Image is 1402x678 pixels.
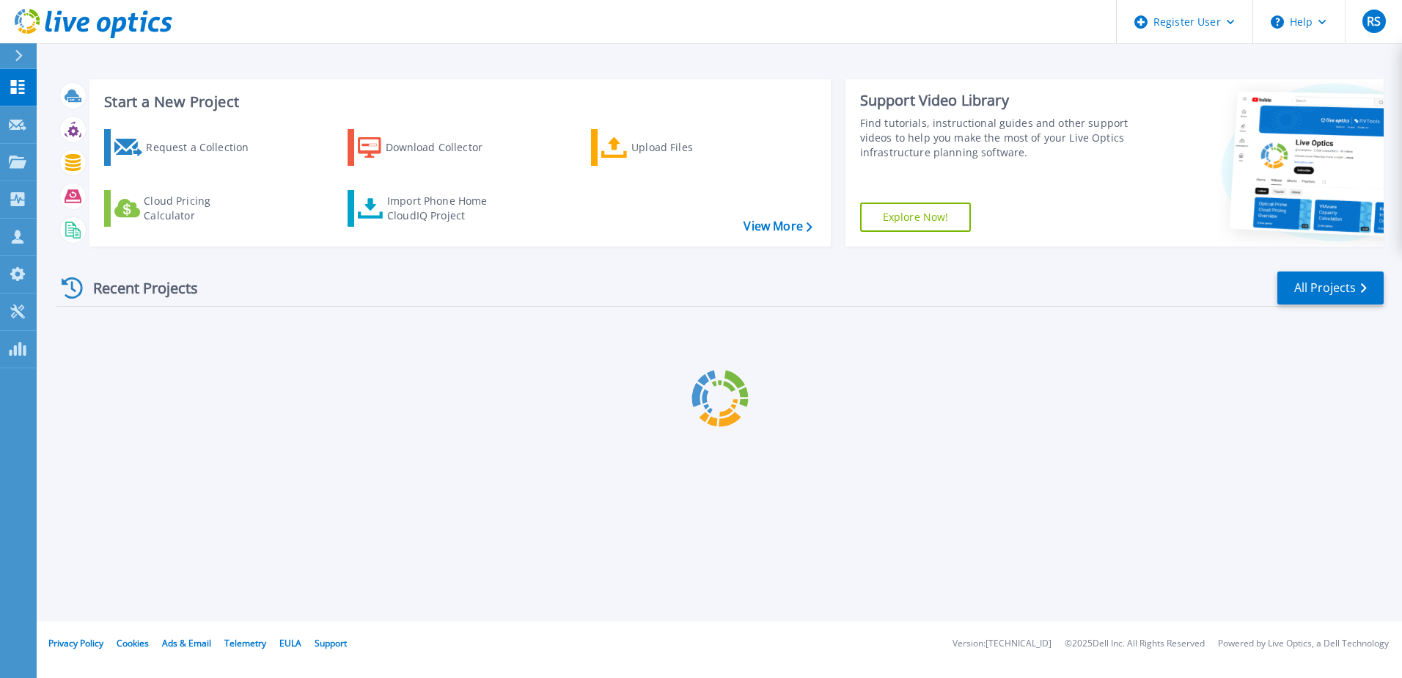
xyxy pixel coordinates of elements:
li: Version: [TECHNICAL_ID] [953,639,1051,649]
a: Download Collector [348,129,511,166]
a: Telemetry [224,637,266,649]
a: Explore Now! [860,203,972,232]
a: Cloud Pricing Calculator [104,190,268,227]
div: Download Collector [386,133,503,162]
a: Support [315,637,347,649]
span: RS [1367,15,1381,27]
a: Privacy Policy [48,637,103,649]
li: Powered by Live Optics, a Dell Technology [1218,639,1389,649]
a: All Projects [1277,271,1384,305]
h3: Start a New Project [104,94,812,110]
a: Ads & Email [162,637,211,649]
div: Find tutorials, instructional guides and other support videos to help you make the most of your L... [860,116,1134,160]
a: View More [744,219,812,233]
div: Cloud Pricing Calculator [144,194,261,223]
div: Request a Collection [146,133,263,162]
a: Cookies [117,637,149,649]
a: Request a Collection [104,129,268,166]
li: © 2025 Dell Inc. All Rights Reserved [1065,639,1205,649]
div: Support Video Library [860,91,1134,110]
div: Upload Files [631,133,749,162]
a: Upload Files [591,129,755,166]
div: Recent Projects [56,270,218,306]
a: EULA [279,637,301,649]
div: Import Phone Home CloudIQ Project [387,194,502,223]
